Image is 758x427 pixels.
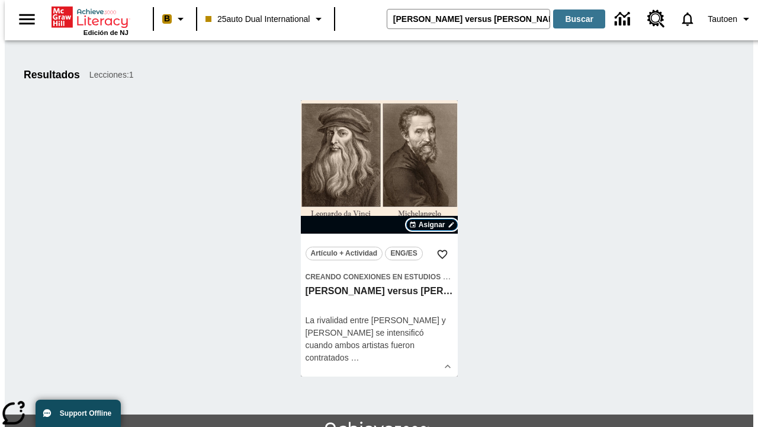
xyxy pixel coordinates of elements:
button: ENG/ES [385,247,423,260]
a: Centro de recursos, Se abrirá en una pestaña nueva. [640,3,672,35]
button: Perfil/Configuración [703,8,758,30]
button: Support Offline [36,400,121,427]
span: Asignar [419,219,445,230]
span: Artículo + Actividad [311,247,378,260]
span: Lecciones : 1 [89,69,134,81]
span: Tema: Creando conexiones en Estudios Sociales/Historia universal II [306,270,453,283]
div: lesson details [301,100,458,377]
h3: Miguel Ángel versus Leonardo [306,285,453,298]
h1: Resultados [24,69,80,81]
button: Boost El color de la clase es melocotón. Cambiar el color de la clase. [158,8,192,30]
span: … [351,353,359,362]
span: B [164,11,170,26]
span: ENG/ES [390,247,417,260]
span: Tautoen [708,13,737,26]
button: Asignar Elegir fechas [406,219,458,231]
button: Artículo + Actividad [306,247,383,260]
input: Buscar campo [387,9,550,28]
a: Notificaciones [672,4,703,34]
span: Edición de NJ [83,29,129,36]
button: Abrir el menú lateral [9,2,44,37]
button: Ver más [439,358,457,375]
span: Creando conexiones en Estudios Sociales [306,273,479,281]
div: La rivalidad entre [PERSON_NAME] y [PERSON_NAME] se intensificó cuando ambos artistas fueron cont... [306,314,453,364]
button: Añadir a mis Favoritas [432,244,453,265]
a: Portada [52,5,129,29]
a: Centro de información [608,3,640,36]
div: Portada [52,4,129,36]
span: Support Offline [60,409,111,418]
span: 25auto Dual International [205,13,310,26]
button: Buscar [553,9,605,28]
button: Clase: 25auto Dual International, Selecciona una clase [201,8,330,30]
